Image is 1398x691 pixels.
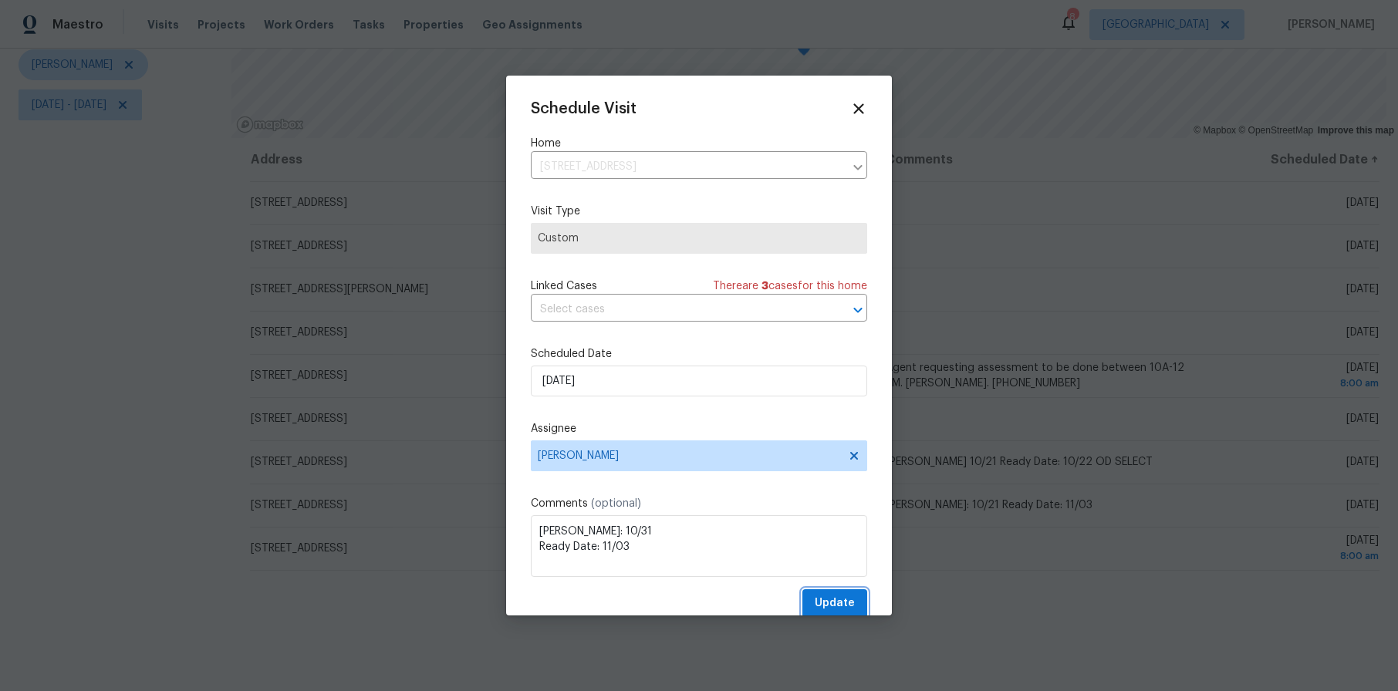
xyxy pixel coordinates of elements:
[531,298,824,322] input: Select cases
[531,366,867,396] input: M/D/YYYY
[531,421,867,437] label: Assignee
[850,100,867,117] span: Close
[531,278,597,294] span: Linked Cases
[591,498,641,509] span: (optional)
[847,299,869,321] button: Open
[538,231,860,246] span: Custom
[538,450,840,462] span: [PERSON_NAME]
[761,281,768,292] span: 3
[531,496,867,511] label: Comments
[531,136,867,151] label: Home
[815,594,855,613] span: Update
[531,204,867,219] label: Visit Type
[531,515,867,577] textarea: [PERSON_NAME]: 10/31 Ready Date: 11/03
[802,589,867,618] button: Update
[713,278,867,294] span: There are case s for this home
[531,101,637,116] span: Schedule Visit
[531,155,844,179] input: Enter in an address
[531,346,867,362] label: Scheduled Date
